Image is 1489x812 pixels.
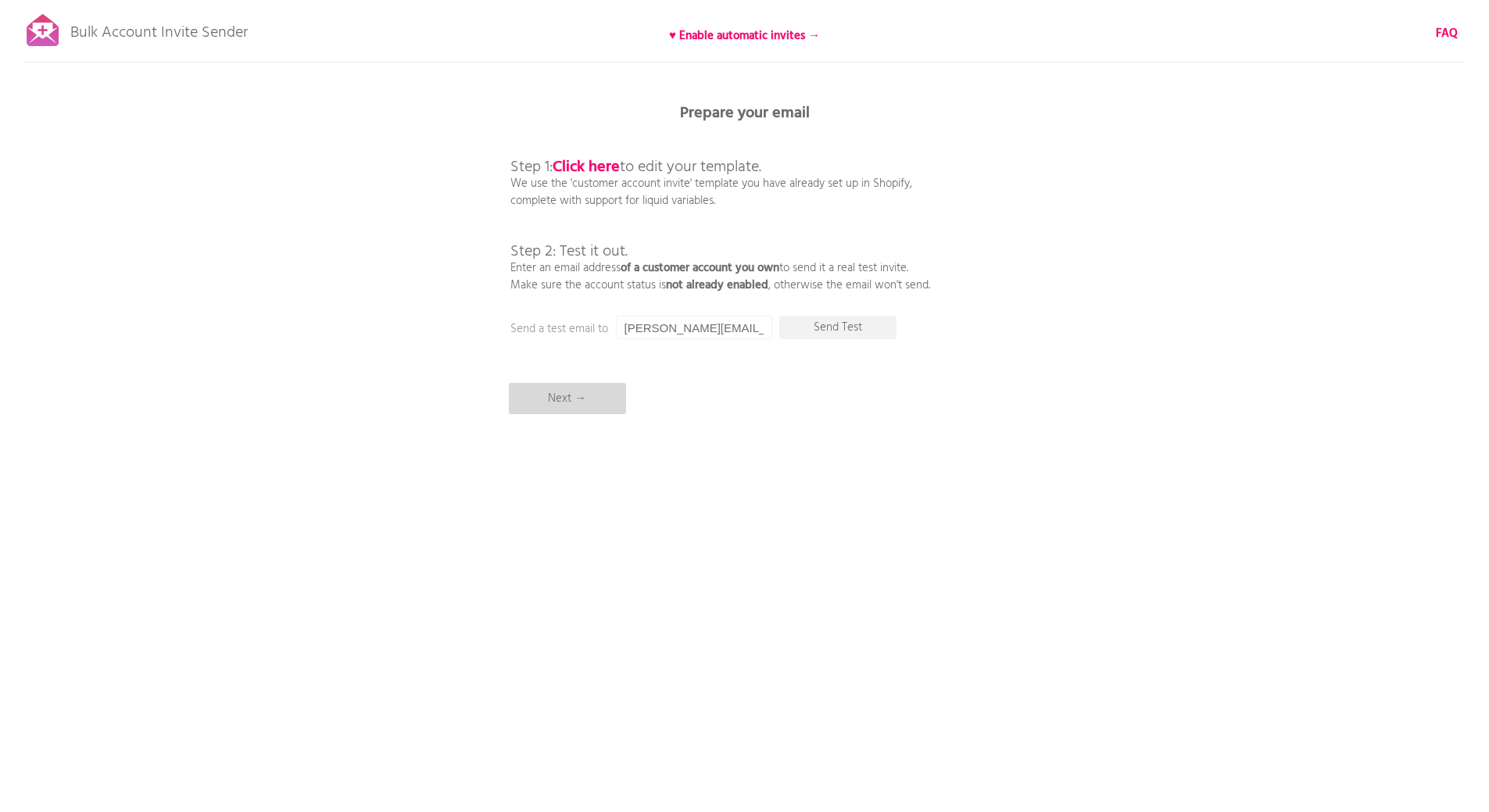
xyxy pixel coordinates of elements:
span: Step 1: to edit your template. [510,155,761,180]
p: Bulk Account Invite Sender [70,9,248,48]
p: We use the 'customer account invite' template you have already set up in Shopify, complete with s... [510,125,930,294]
p: Send a test email to [510,320,823,338]
p: Send Test [779,316,897,339]
b: not already enabled [666,276,768,295]
b: of a customer account you own [621,259,779,277]
b: FAQ [1436,24,1458,43]
b: ♥ Enable automatic invites → [669,27,820,45]
a: FAQ [1436,25,1458,42]
p: Next → [509,383,626,414]
a: Click here [553,155,620,180]
span: Step 2: Test it out. [510,239,628,264]
b: Prepare your email [680,101,810,126]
